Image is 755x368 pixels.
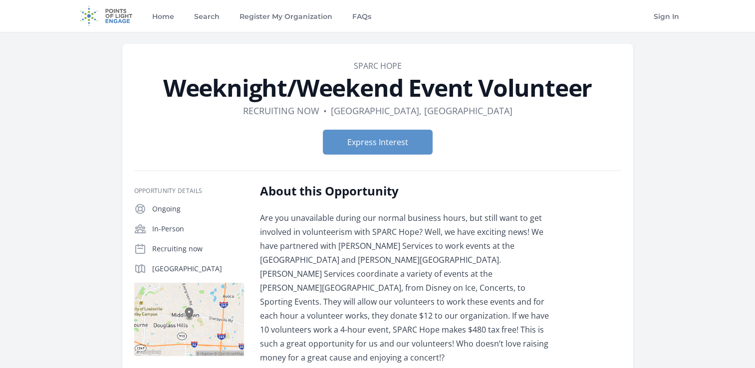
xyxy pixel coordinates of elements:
h1: Weeknight/Weekend Event Volunteer [134,76,621,100]
p: [GEOGRAPHIC_DATA] [152,264,244,274]
dd: [GEOGRAPHIC_DATA], [GEOGRAPHIC_DATA] [331,104,512,118]
p: Are you unavailable during our normal business hours, but still want to get involved in volunteer... [260,211,552,365]
p: Ongoing [152,204,244,214]
p: Recruiting now [152,244,244,254]
button: Express Interest [323,130,433,155]
h2: About this Opportunity [260,183,552,199]
dd: Recruiting now [243,104,319,118]
p: In-Person [152,224,244,234]
a: SPARC Hope [354,60,402,71]
div: • [323,104,327,118]
img: Map [134,283,244,356]
h3: Opportunity Details [134,187,244,195]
